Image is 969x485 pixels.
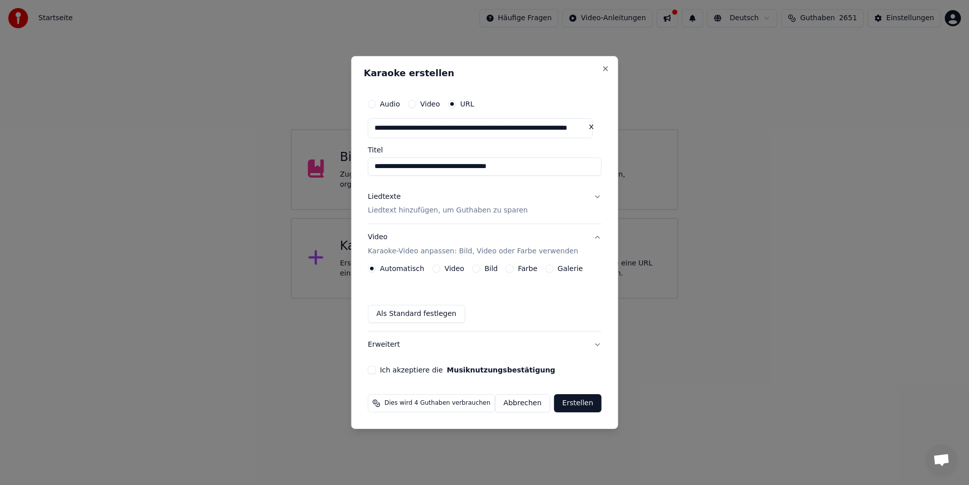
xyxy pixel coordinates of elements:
[368,332,602,358] button: Erweitert
[364,69,606,78] h2: Karaoke erstellen
[445,265,464,272] label: Video
[368,192,401,202] div: Liedtexte
[368,225,602,265] button: VideoKaraoke-Video anpassen: Bild, Video oder Farbe verwenden
[420,100,440,107] label: Video
[558,265,583,272] label: Galerie
[554,394,601,412] button: Erstellen
[368,264,602,331] div: VideoKaraoke-Video anpassen: Bild, Video oder Farbe verwenden
[460,100,474,107] label: URL
[495,394,550,412] button: Abbrechen
[368,146,602,153] label: Titel
[368,206,528,216] p: Liedtext hinzufügen, um Guthaben zu sparen
[380,366,555,373] label: Ich akzeptiere die
[368,184,602,224] button: LiedtexteLiedtext hinzufügen, um Guthaben zu sparen
[385,399,491,407] span: Dies wird 4 Guthaben verbrauchen
[368,246,578,256] p: Karaoke-Video anpassen: Bild, Video oder Farbe verwenden
[518,265,537,272] label: Farbe
[368,305,465,323] button: Als Standard festlegen
[484,265,498,272] label: Bild
[447,366,555,373] button: Ich akzeptiere die
[368,233,578,257] div: Video
[380,100,400,107] label: Audio
[380,265,424,272] label: Automatisch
